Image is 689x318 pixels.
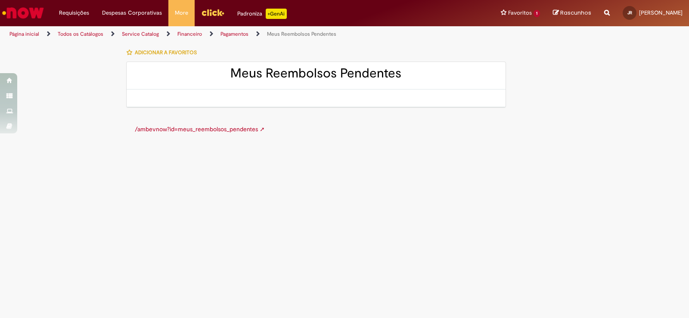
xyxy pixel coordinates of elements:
span: More [175,9,188,17]
a: Financeiro [177,31,202,37]
span: Despesas Corporativas [102,9,162,17]
a: Meus Reembolsos Pendentes [267,31,336,37]
ul: Trilhas de página [6,26,453,42]
a: Página inicial [9,31,39,37]
img: ServiceNow [1,4,45,22]
span: [PERSON_NAME] [639,9,683,16]
span: Requisições [59,9,89,17]
a: Rascunhos [553,9,591,17]
span: 1 [534,10,540,17]
a: Todos os Catálogos [58,31,103,37]
h2: Meus Reembolsos Pendentes [135,66,497,80]
a: /ambevnow?id=meus_reembolsos_pendentes ➚ [135,125,265,133]
div: Padroniza [237,9,287,19]
span: JR [627,10,632,15]
img: click_logo_yellow_360x200.png [201,6,224,19]
p: +GenAi [266,9,287,19]
span: Favoritos [508,9,532,17]
a: Service Catalog [122,31,159,37]
a: Pagamentos [220,31,248,37]
span: Rascunhos [560,9,591,17]
span: Adicionar a Favoritos [135,49,197,56]
button: Adicionar a Favoritos [126,43,202,62]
